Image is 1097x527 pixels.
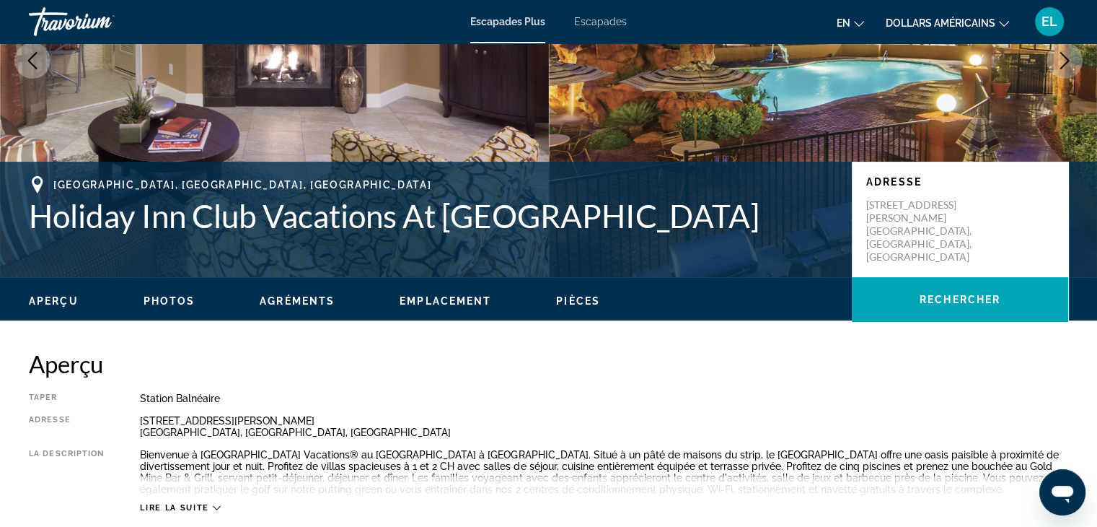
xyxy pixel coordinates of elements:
button: Changer de langue [837,12,864,33]
h2: Aperçu [29,349,1068,378]
span: Agréments [260,295,335,307]
div: Adresse [29,415,104,438]
button: Rechercher [852,277,1068,322]
button: Next image [1047,43,1083,79]
span: Pièces [556,295,600,307]
span: Photos [144,295,195,307]
span: [GEOGRAPHIC_DATA], [GEOGRAPHIC_DATA], [GEOGRAPHIC_DATA] [53,179,431,191]
span: Rechercher [920,294,1000,305]
a: Escapades [574,16,627,27]
font: EL [1041,14,1057,29]
button: Pièces [556,295,600,308]
span: Emplacement [400,295,491,307]
span: Aperçu [29,295,79,307]
h1: Holiday Inn Club Vacations At [GEOGRAPHIC_DATA] [29,197,837,235]
div: Station balnéaire [140,393,1068,404]
span: Lire la suite [140,503,208,513]
font: en [837,17,850,29]
a: Escapades Plus [470,16,545,27]
div: Taper [29,393,104,404]
button: Photos [144,295,195,308]
button: Agréments [260,295,335,308]
button: Emplacement [400,295,491,308]
p: Adresse [866,176,1054,188]
font: dollars américains [886,17,995,29]
button: Menu utilisateur [1031,6,1068,37]
button: Lire la suite [140,502,220,513]
button: Aperçu [29,295,79,308]
a: Travorium [29,3,173,40]
div: Bienvenue à [GEOGRAPHIC_DATA] Vacations® au [GEOGRAPHIC_DATA] à [GEOGRAPHIC_DATA]. Situé à un pât... [140,449,1068,495]
p: [STREET_ADDRESS][PERSON_NAME] [GEOGRAPHIC_DATA], [GEOGRAPHIC_DATA], [GEOGRAPHIC_DATA] [866,199,982,263]
iframe: Bouton de lancement de la fenêtre de messagerie [1039,469,1085,515]
button: Previous image [14,43,50,79]
div: [STREET_ADDRESS][PERSON_NAME] [GEOGRAPHIC_DATA], [GEOGRAPHIC_DATA], [GEOGRAPHIC_DATA] [140,415,1068,438]
div: La description [29,449,104,495]
button: Changer de devise [886,12,1009,33]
